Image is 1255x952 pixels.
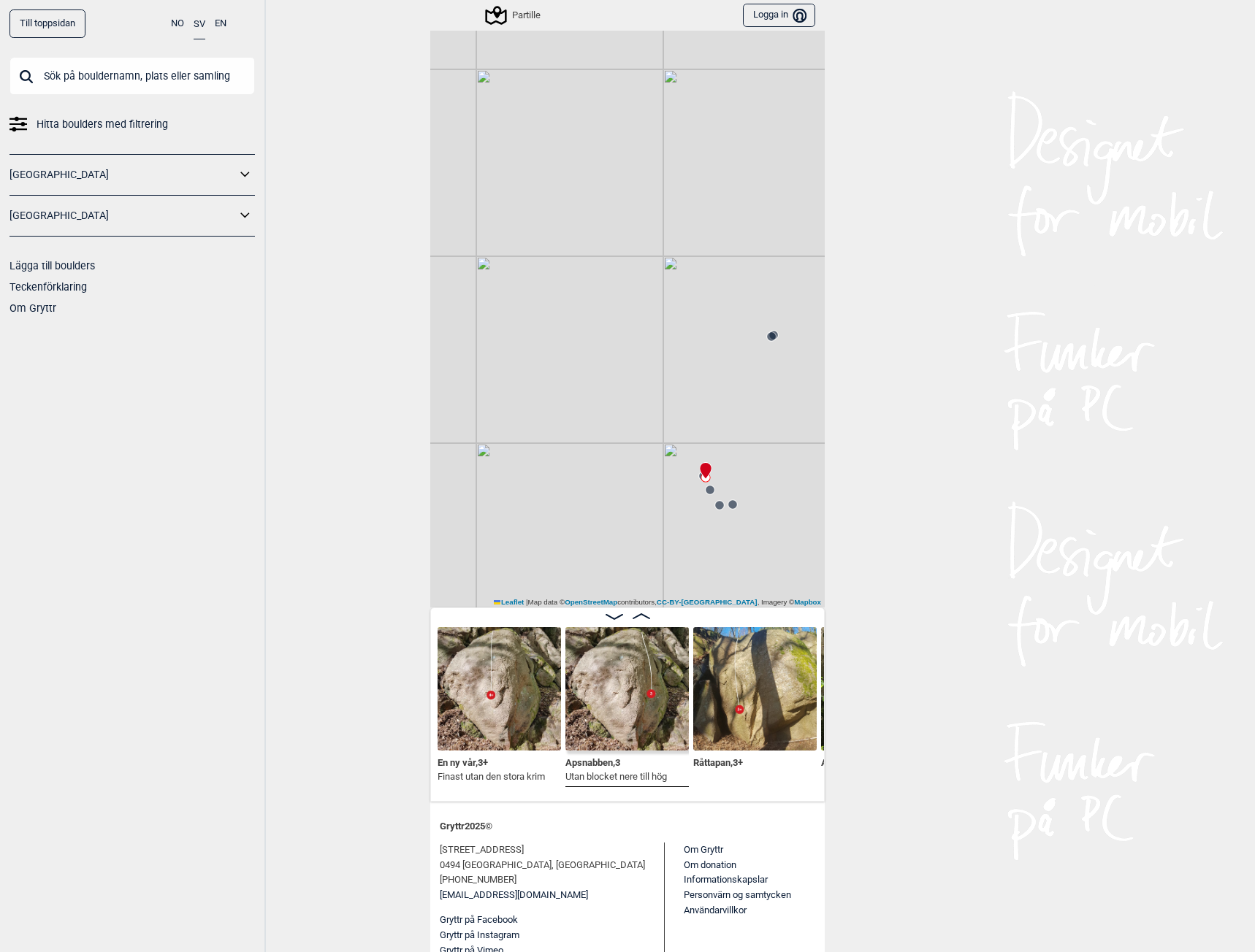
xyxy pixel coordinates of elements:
input: Sök på bouldernamn, plats eller samling [9,57,255,95]
span: Apsnabben , 3 [565,754,620,768]
div: Map data © contributors, , Imagery © [490,597,825,607]
button: SV [194,9,205,39]
button: NO [171,9,184,38]
span: [STREET_ADDRESS] [440,842,524,858]
button: Logga in [743,4,815,28]
a: [GEOGRAPHIC_DATA] [9,164,236,185]
a: [GEOGRAPHIC_DATA] [9,205,236,226]
p: Finast utan den stora krim [438,769,545,784]
a: Om Gryttr [9,302,56,314]
img: Apsnabben [565,627,689,751]
button: EN [215,9,226,38]
span: Apslabben , 6A+ [821,754,885,768]
a: Leaflet [494,598,524,606]
span: 0494 [GEOGRAPHIC_DATA], [GEOGRAPHIC_DATA] [440,858,645,873]
a: Användarvillkor [684,905,747,915]
a: Om donation [684,859,736,870]
span: Råttapan , 3+ [693,754,743,768]
a: Om Gryttr [684,844,723,855]
a: Personvärn og samtycken [684,889,791,900]
button: Gryttr på Instagram [440,928,519,943]
span: | [526,598,528,606]
div: Gryttr 2025 © [440,811,815,842]
img: Rattapan [693,627,817,751]
img: Apslabben [821,627,945,751]
a: OpenStreetMap [565,598,617,606]
a: Teckenförklaring [9,281,87,293]
a: [EMAIL_ADDRESS][DOMAIN_NAME] [440,888,588,903]
button: Gryttr på Facebook [440,913,518,928]
span: En ny vår , 3+ [438,754,488,768]
img: En ny var [438,627,561,751]
span: Hitta boulders med filtrering [37,114,168,135]
a: Till toppsidan [9,9,85,38]
a: Mapbox [794,598,821,606]
a: Lägga till boulders [9,260,95,272]
span: [PHONE_NUMBER] [440,872,516,888]
a: Hitta boulders med filtrering [9,114,255,135]
p: Utan blocket nere till hög [565,769,667,784]
div: Partille [487,7,541,24]
a: Informationskapslar [684,874,768,885]
a: CC-BY-[GEOGRAPHIC_DATA] [657,598,758,606]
